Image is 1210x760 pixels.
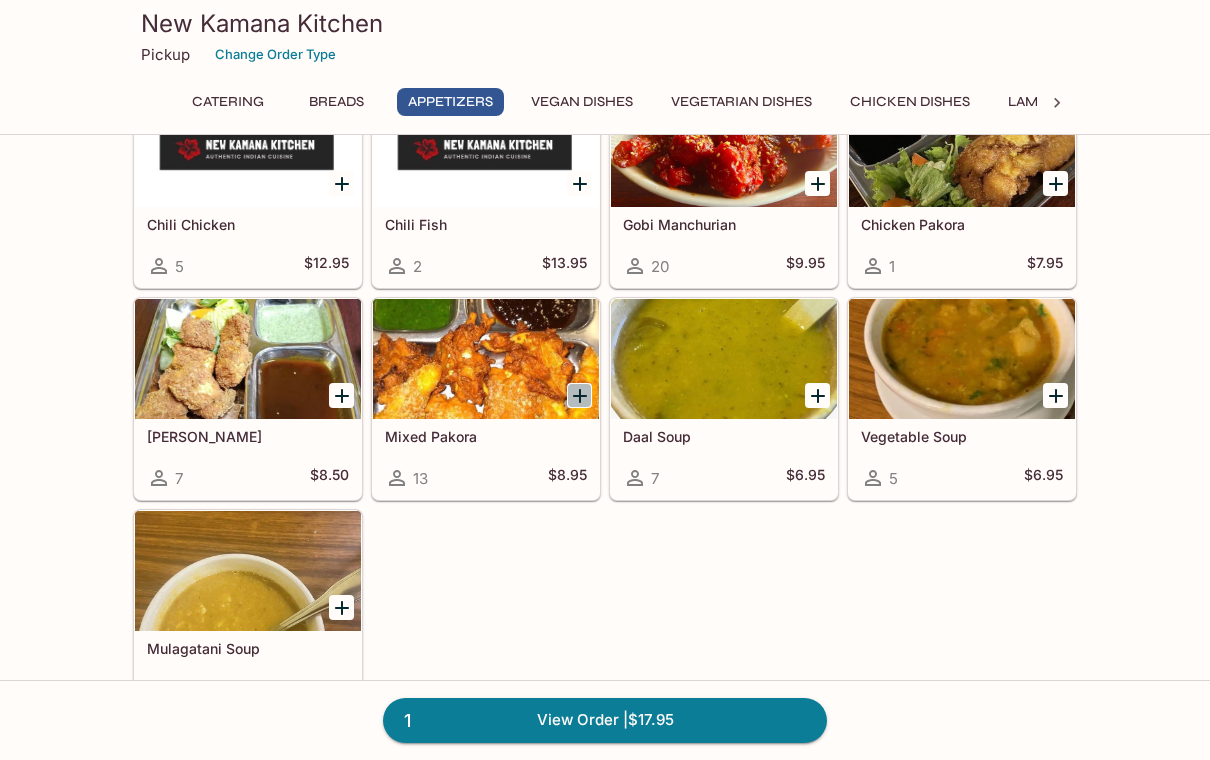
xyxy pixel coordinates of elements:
[134,86,362,288] a: Chili Chicken5$12.95
[135,87,361,207] div: Chili Chicken
[660,88,823,116] button: Vegetarian Dishes
[567,171,592,196] button: Add Chili Fish
[147,428,349,445] h5: [PERSON_NAME]
[786,254,825,278] h5: $9.95
[373,87,599,207] div: Chili Fish
[372,298,600,500] a: Mixed Pakora13$8.95
[1024,466,1063,490] h5: $6.95
[861,428,1063,445] h5: Vegetable Soup
[329,383,354,408] button: Add Paneer Pakora
[134,298,362,500] a: [PERSON_NAME]7$8.50
[313,678,349,702] h5: $7.45
[329,595,354,620] button: Add Mulagatani Soup
[997,88,1111,116] button: Lamb Dishes
[1043,171,1068,196] button: Add Chicken Pakora
[147,640,349,657] h5: Mulagatani Soup
[397,88,504,116] button: Appetizers
[181,88,275,116] button: Catering
[392,707,423,735] span: 1
[1027,254,1063,278] h5: $7.95
[848,86,1076,288] a: Chicken Pakora1$7.95
[567,383,592,408] button: Add Mixed Pakora
[147,216,349,233] h5: Chili Chicken
[611,299,837,419] div: Daal Soup
[849,299,1075,419] div: Vegetable Soup
[383,698,827,742] a: 1View Order |$17.95
[1043,383,1068,408] button: Add Vegetable Soup
[310,466,349,490] h5: $8.50
[134,510,362,712] a: Mulagatani Soup10$7.45
[651,469,659,488] span: 7
[175,257,184,276] span: 5
[889,469,898,488] span: 5
[206,39,345,70] button: Change Order Type
[413,469,428,488] span: 13
[304,254,349,278] h5: $12.95
[623,428,825,445] h5: Daal Soup
[385,428,587,445] h5: Mixed Pakora
[373,299,599,419] div: Mixed Pakora
[805,383,830,408] button: Add Daal Soup
[520,88,644,116] button: Vegan Dishes
[135,299,361,419] div: Paneer Pakora
[786,466,825,490] h5: $6.95
[385,216,587,233] h5: Chili Fish
[141,8,1069,39] h3: New Kamana Kitchen
[141,45,190,64] p: Pickup
[611,87,837,207] div: Gobi Manchurian
[413,257,422,276] span: 2
[651,257,669,276] span: 20
[889,257,895,276] span: 1
[548,466,587,490] h5: $8.95
[175,469,183,488] span: 7
[372,86,600,288] a: Chili Fish2$13.95
[329,171,354,196] button: Add Chili Chicken
[291,88,381,116] button: Breads
[848,298,1076,500] a: Vegetable Soup5$6.95
[861,216,1063,233] h5: Chicken Pakora
[542,254,587,278] h5: $13.95
[805,171,830,196] button: Add Gobi Manchurian
[623,216,825,233] h5: Gobi Manchurian
[610,86,838,288] a: Gobi Manchurian20$9.95
[839,88,981,116] button: Chicken Dishes
[135,511,361,631] div: Mulagatani Soup
[849,87,1075,207] div: Chicken Pakora
[610,298,838,500] a: Daal Soup7$6.95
